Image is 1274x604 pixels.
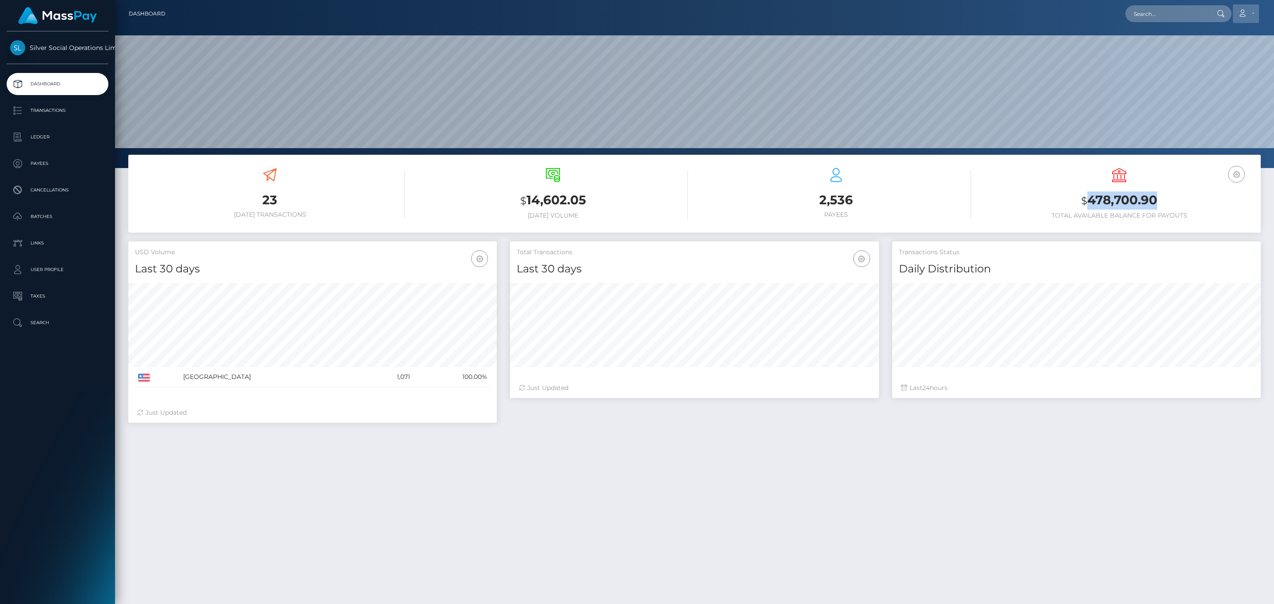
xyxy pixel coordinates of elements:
[10,104,105,117] p: Transactions
[10,210,105,223] p: Batches
[899,261,1254,277] h4: Daily Distribution
[7,44,108,52] span: Silver Social Operations Limited
[519,383,870,393] div: Just Updated
[7,153,108,175] a: Payees
[180,367,365,387] td: [GEOGRAPHIC_DATA]
[365,367,413,387] td: 1,071
[7,126,108,148] a: Ledger
[901,383,1252,393] div: Last hours
[418,212,688,219] h6: [DATE] Volume
[7,312,108,334] a: Search
[701,211,971,218] h6: Payees
[10,237,105,250] p: Links
[7,206,108,228] a: Batches
[7,99,108,122] a: Transactions
[18,7,97,24] img: MassPay Logo
[418,191,688,210] h3: 14,602.05
[10,77,105,91] p: Dashboard
[984,212,1254,219] h6: Total Available Balance for Payouts
[520,195,526,207] small: $
[7,259,108,281] a: User Profile
[1125,5,1209,22] input: Search...
[7,285,108,307] a: Taxes
[10,130,105,144] p: Ledger
[7,232,108,254] a: Links
[984,191,1254,210] h3: 478,700.90
[10,263,105,276] p: User Profile
[7,179,108,201] a: Cancellations
[129,4,165,23] a: Dashboard
[137,408,488,417] div: Just Updated
[922,384,930,392] span: 24
[413,367,491,387] td: 100.00%
[10,157,105,170] p: Payees
[138,374,150,382] img: US.png
[10,40,25,55] img: Silver Social Operations Limited
[7,73,108,95] a: Dashboard
[135,191,405,209] h3: 23
[899,248,1254,257] h5: Transactions Status
[135,248,490,257] h5: USD Volume
[10,290,105,303] p: Taxes
[10,183,105,197] p: Cancellations
[135,261,490,277] h4: Last 30 days
[1081,195,1087,207] small: $
[517,248,872,257] h5: Total Transactions
[701,191,971,209] h3: 2,536
[517,261,872,277] h4: Last 30 days
[10,316,105,329] p: Search
[135,211,405,218] h6: [DATE] Transactions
